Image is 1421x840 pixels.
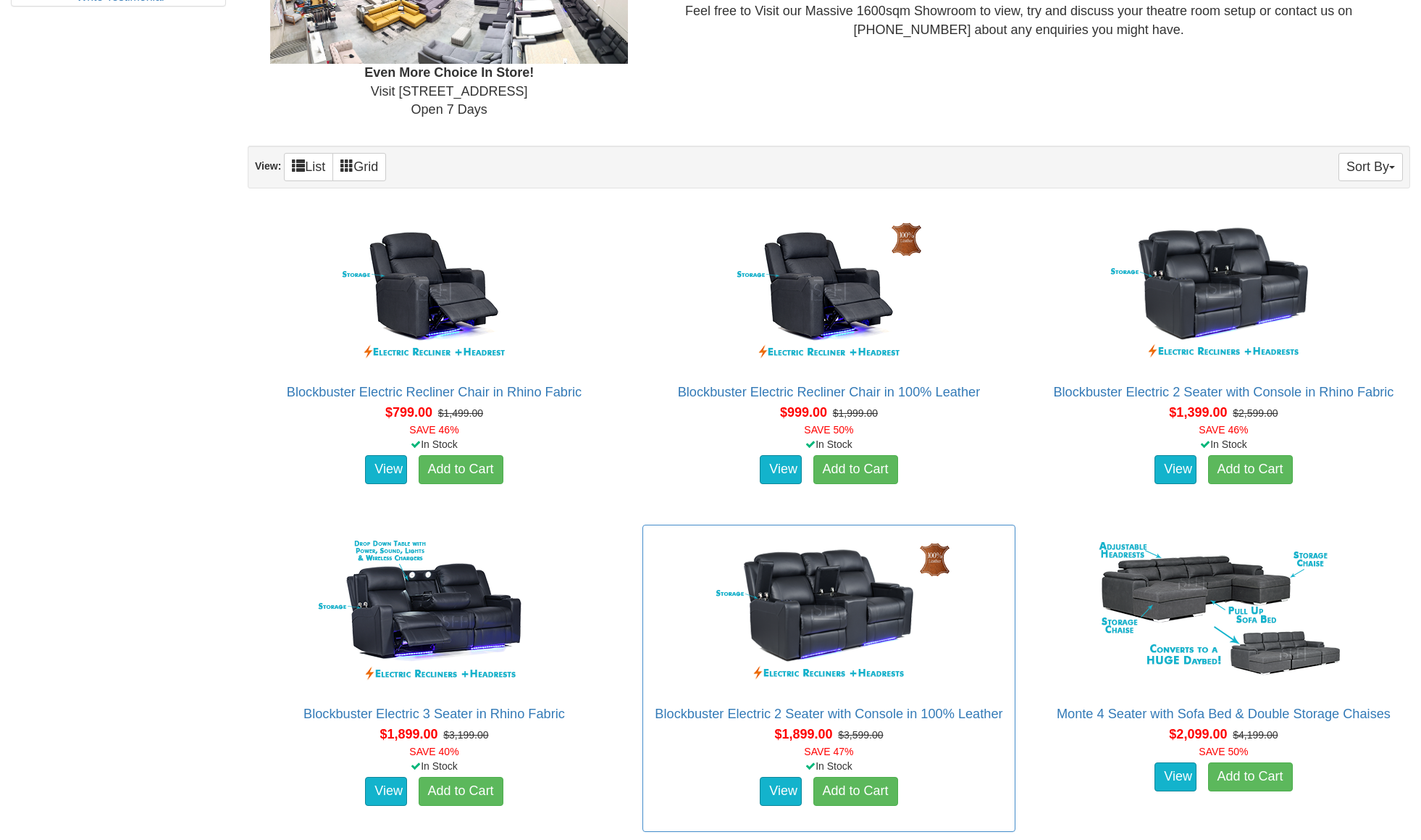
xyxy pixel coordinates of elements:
[443,729,488,741] del: $3,199.00
[1169,727,1227,741] span: $2,099.00
[698,533,959,692] img: Blockbuster Electric 2 Seater with Console in 100% Leather
[385,405,432,420] span: $799.00
[1169,405,1227,420] span: $1,399.00
[303,211,564,370] img: Blockbuster Electric Recliner Chair in Rhino Fabric
[1093,533,1354,692] img: Monte 4 Seater with Sofa Bed & Double Storage Chaises
[838,729,883,741] del: $3,599.00
[1034,437,1413,452] div: In Stock
[1199,746,1248,757] font: SAVE 50%
[640,759,1018,773] div: In Stock
[438,407,483,419] del: $1,499.00
[409,746,458,757] font: SAVE 40%
[419,777,503,806] a: Add to Cart
[245,437,624,452] div: In Stock
[1208,762,1293,791] a: Add to Cart
[303,533,564,692] img: Blockbuster Electric 3 Seater in Rhino Fabric
[287,385,582,399] a: Blockbuster Electric Recliner Chair in Rhino Fabric
[1154,762,1196,791] a: View
[640,437,1018,452] div: In Stock
[774,727,832,741] span: $1,899.00
[303,707,565,721] a: Blockbuster Electric 3 Seater in Rhino Fabric
[813,455,898,484] a: Add to Cart
[409,424,458,436] font: SAVE 46%
[760,455,802,484] a: View
[284,153,333,181] a: List
[804,746,853,757] font: SAVE 47%
[760,777,802,806] a: View
[380,727,437,741] span: $1,899.00
[698,211,959,370] img: Blockbuster Electric Recliner Chair in 100% Leather
[655,707,1002,721] a: Blockbuster Electric 2 Seater with Console in 100% Leather
[1338,153,1403,181] button: Sort By
[332,153,386,181] a: Grid
[1208,455,1293,484] a: Add to Cart
[780,405,827,420] span: $999.00
[364,65,534,80] b: Even More Choice In Store!
[245,759,624,773] div: In Stock
[804,424,853,436] font: SAVE 50%
[1093,211,1354,370] img: Blockbuster Electric 2 Seater with Console in Rhino Fabric
[1199,424,1248,436] font: SAVE 46%
[833,407,878,419] del: $1,999.00
[1057,707,1391,721] a: Monte 4 Seater with Sofa Bed & Double Storage Chaises
[365,777,407,806] a: View
[255,160,281,172] strong: View:
[1053,385,1393,399] a: Blockbuster Electric 2 Seater with Console in Rhino Fabric
[1233,729,1278,741] del: $4,199.00
[813,777,898,806] a: Add to Cart
[419,455,503,484] a: Add to Cart
[365,455,407,484] a: View
[1154,455,1196,484] a: View
[1233,407,1278,419] del: $2,599.00
[678,385,981,399] a: Blockbuster Electric Recliner Chair in 100% Leather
